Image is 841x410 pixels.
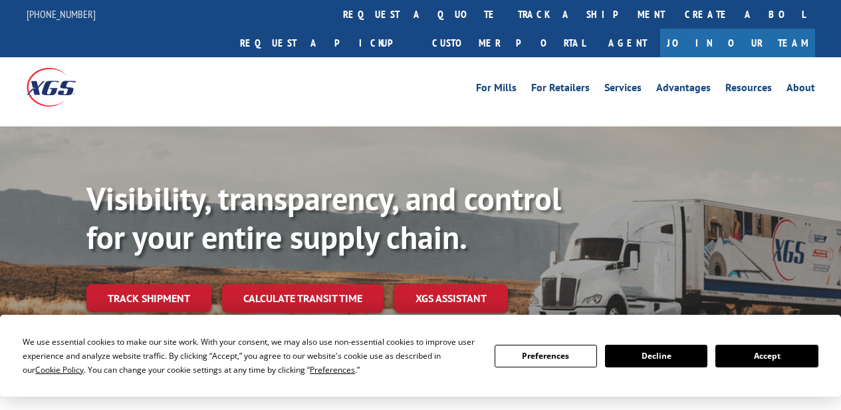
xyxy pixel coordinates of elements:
a: Calculate transit time [222,284,384,313]
a: Customer Portal [422,29,595,57]
a: Join Our Team [660,29,815,57]
a: XGS ASSISTANT [394,284,508,313]
button: Accept [715,345,818,367]
b: Visibility, transparency, and control for your entire supply chain. [86,178,561,258]
div: We use essential cookies to make our site work. With your consent, we may also use non-essential ... [23,335,478,377]
a: [PHONE_NUMBER] [27,7,96,21]
a: Advantages [656,83,711,97]
a: Track shipment [86,284,211,312]
a: Resources [725,83,772,97]
a: For Mills [476,83,517,97]
button: Decline [605,345,707,367]
span: Preferences [310,364,355,375]
span: Cookie Policy [35,364,84,375]
a: Agent [595,29,660,57]
button: Preferences [495,345,597,367]
a: For Retailers [531,83,590,97]
a: About [786,83,815,97]
a: Services [604,83,642,97]
a: Request a pickup [230,29,422,57]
